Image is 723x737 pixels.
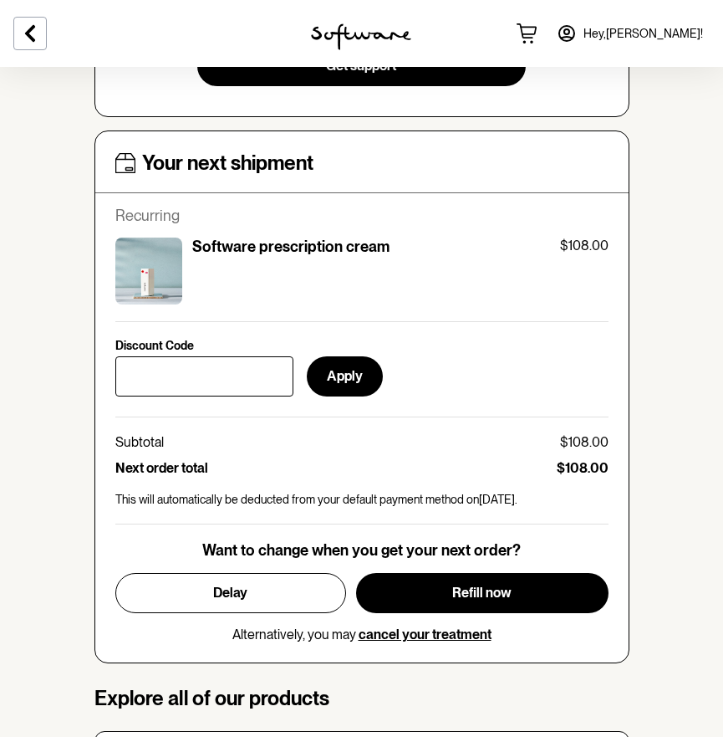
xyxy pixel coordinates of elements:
[452,585,512,601] span: Refill now
[560,434,608,450] p: $108.00
[115,434,164,450] p: Subtotal
[115,573,346,613] button: Delay
[115,207,608,225] p: Recurring
[202,541,521,560] p: Want to change when you get your next order?
[232,627,491,642] p: Alternatively, you may
[356,573,608,613] button: Refill now
[547,13,713,54] a: Hey,[PERSON_NAME]!
[94,687,629,711] h4: Explore all of our products
[557,460,608,476] p: $108.00
[583,27,703,41] span: Hey, [PERSON_NAME] !
[115,339,194,353] p: Discount Code
[115,460,208,476] p: Next order total
[213,585,247,601] span: Delay
[359,627,491,642] button: cancel your treatment
[142,151,313,176] h4: Your next shipment
[311,23,411,50] img: software logo
[307,356,383,397] button: Apply
[192,238,390,256] p: Software prescription cream
[115,238,182,305] img: cktujw8de00003e5xr50tsoyf.jpg
[560,238,608,253] p: $108.00
[115,493,608,507] p: This will automatically be deducted from your default payment method on [DATE] .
